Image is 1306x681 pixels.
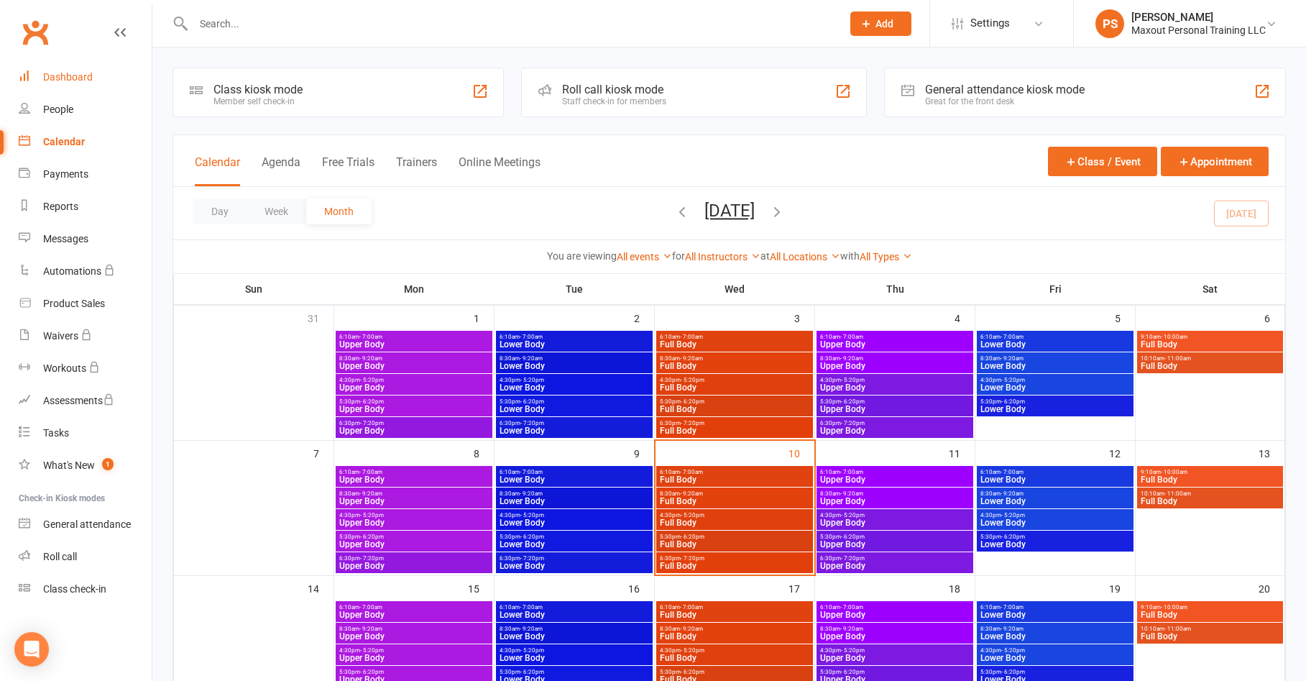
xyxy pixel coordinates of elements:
span: 8:30am [339,490,489,497]
span: Full Body [1140,340,1280,349]
span: 8:30am [819,626,970,632]
span: Full Body [659,540,810,549]
span: Full Body [1140,611,1280,619]
th: Mon [334,274,495,304]
a: Product Sales [19,288,152,320]
span: Full Body [1140,497,1280,506]
div: 17 [788,576,814,600]
div: 18 [949,576,975,600]
span: 6:10am [819,469,970,475]
span: 4:30pm [659,377,810,383]
span: - 6:20pm [1001,534,1025,540]
div: 20 [1259,576,1284,600]
span: Lower Body [499,475,650,484]
span: 8:30am [499,490,650,497]
span: 9:10am [1140,334,1280,340]
div: 11 [949,441,975,465]
span: - 7:00am [840,604,863,611]
span: - 7:20pm [360,420,384,426]
span: Lower Body [499,426,650,435]
div: 13 [1259,441,1284,465]
a: Assessments [19,385,152,417]
div: What's New [43,460,95,471]
span: 6:10am [499,469,650,475]
span: Full Body [659,340,810,349]
span: 6:10am [980,334,1131,340]
div: 8 [474,441,494,465]
span: - 9:20am [840,490,863,497]
div: [PERSON_NAME] [1131,11,1266,24]
span: 5:30pm [659,398,810,405]
span: 4:30pm [339,647,489,654]
span: Full Body [1140,475,1280,484]
span: 8:30am [659,490,810,497]
span: - 5:20pm [360,512,384,518]
span: 9:10am [1140,469,1280,475]
span: 5:30pm [499,534,650,540]
div: Payments [43,168,88,180]
button: Day [193,198,247,224]
span: - 5:20pm [520,512,544,518]
span: - 9:20am [680,355,703,362]
div: 10 [788,441,814,465]
span: Upper Body [819,497,970,506]
span: 8:30am [980,355,1131,362]
button: [DATE] [704,201,755,221]
span: Upper Body [819,383,970,392]
span: - 7:20pm [681,420,704,426]
span: 6:30pm [499,555,650,562]
button: Free Trials [322,155,374,186]
span: 8:30am [819,490,970,497]
span: Upper Body [339,340,489,349]
span: 8:30am [499,626,650,632]
span: Full Body [659,426,810,435]
span: - 11:00am [1164,626,1191,632]
span: 4:30pm [819,647,970,654]
span: 1 [102,458,114,470]
th: Fri [975,274,1136,304]
span: Full Body [659,383,810,392]
div: Staff check-in for members [562,96,666,106]
span: 6:10am [339,469,489,475]
a: Class kiosk mode [19,573,152,605]
span: 6:10am [659,469,810,475]
span: - 5:20pm [520,647,544,654]
button: Month [306,198,372,224]
a: All Types [860,251,912,262]
span: Lower Body [499,383,650,392]
span: - 6:20pm [360,398,384,405]
span: 4:30pm [339,512,489,518]
a: People [19,93,152,126]
span: Full Body [659,611,810,619]
a: Workouts [19,352,152,385]
span: Upper Body [339,632,489,641]
div: Great for the front desk [925,96,1085,106]
div: 31 [308,306,334,329]
a: Automations [19,255,152,288]
span: - 6:20pm [681,398,704,405]
span: - 9:20am [1001,626,1024,632]
span: - 5:20pm [1001,377,1025,383]
span: Full Body [1140,632,1280,641]
span: 6:30pm [659,420,810,426]
span: 6:30pm [659,555,810,562]
a: Tasks [19,417,152,449]
span: - 6:20pm [520,398,544,405]
span: - 7:00am [840,469,863,475]
span: - 6:20pm [681,534,704,540]
div: PS [1095,9,1124,38]
span: - 5:20pm [681,647,704,654]
strong: at [760,250,770,262]
span: - 11:00am [1164,490,1191,497]
div: 9 [634,441,654,465]
span: - 6:20pm [360,534,384,540]
span: 6:10am [980,469,1131,475]
div: 7 [313,441,334,465]
div: Member self check-in [213,96,303,106]
span: 4:30pm [499,647,650,654]
div: Calendar [43,136,85,147]
span: Full Body [659,562,810,570]
span: - 7:20pm [520,555,544,562]
div: 4 [955,306,975,329]
span: - 7:00am [680,334,703,340]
